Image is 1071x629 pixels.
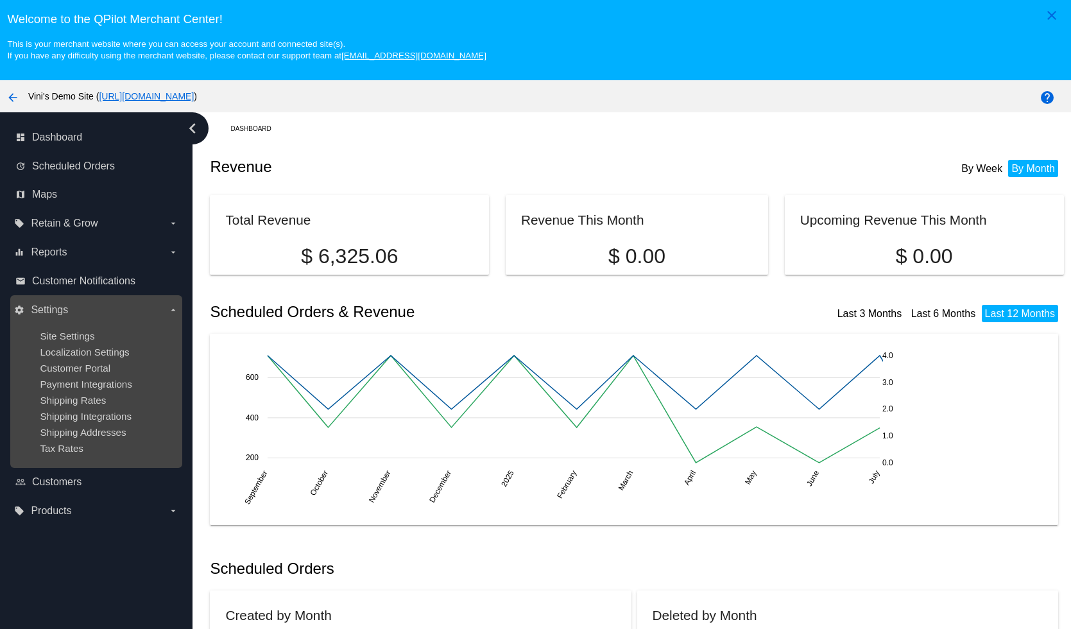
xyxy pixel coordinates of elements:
text: July [867,469,882,485]
h2: Total Revenue [225,212,311,227]
i: settings [14,305,24,315]
text: 0.0 [882,458,893,467]
text: 3.0 [882,378,893,387]
span: Settings [31,304,68,316]
mat-icon: close [1044,8,1059,23]
mat-icon: help [1040,90,1055,105]
i: local_offer [14,218,24,228]
text: 4.0 [882,351,893,360]
a: [EMAIL_ADDRESS][DOMAIN_NAME] [341,51,486,60]
h2: Scheduled Orders & Revenue [210,303,637,321]
mat-icon: arrow_back [5,90,21,105]
text: 1.0 [882,431,893,440]
text: May [744,469,758,487]
li: By Week [958,160,1006,177]
span: Retain & Grow [31,218,98,229]
h2: Deleted by Month [653,608,757,623]
text: February [556,469,579,501]
a: map Maps [15,184,178,205]
h2: Created by Month [225,608,331,623]
span: Products [31,505,71,517]
span: Reports [31,246,67,258]
a: Dashboard [230,119,282,139]
i: arrow_drop_down [168,247,178,257]
text: September [243,469,270,506]
text: June [805,469,821,488]
a: Customer Portal [40,363,110,374]
span: Dashboard [32,132,82,143]
small: This is your merchant website where you can access your account and connected site(s). If you hav... [7,39,486,60]
h2: Scheduled Orders [210,560,637,578]
i: update [15,161,26,171]
h2: Revenue [210,158,637,176]
p: $ 0.00 [800,245,1049,268]
a: Localization Settings [40,347,129,358]
text: October [309,469,330,497]
text: 400 [246,413,259,422]
a: update Scheduled Orders [15,156,178,177]
i: chevron_left [182,118,203,139]
i: people_outline [15,477,26,487]
a: Last 6 Months [911,308,976,319]
text: 600 [246,373,259,382]
a: Tax Rates [40,443,83,454]
text: April [682,469,698,487]
p: $ 0.00 [521,245,753,268]
a: Shipping Rates [40,395,106,406]
a: dashboard Dashboard [15,127,178,148]
i: arrow_drop_down [168,305,178,315]
i: dashboard [15,132,26,142]
h2: Revenue This Month [521,212,644,227]
a: Shipping Addresses [40,427,126,438]
i: equalizer [14,247,24,257]
text: 2.0 [882,404,893,413]
h2: Upcoming Revenue This Month [800,212,987,227]
a: Shipping Integrations [40,411,132,422]
text: December [428,469,454,504]
a: Last 3 Months [837,308,902,319]
i: arrow_drop_down [168,218,178,228]
span: Customer Notifications [32,275,135,287]
i: map [15,189,26,200]
span: Vini's Demo Site ( ) [28,91,197,101]
a: Payment Integrations [40,379,132,390]
a: email Customer Notifications [15,271,178,291]
text: March [617,469,635,492]
i: arrow_drop_down [168,506,178,516]
text: November [367,469,393,504]
a: [URL][DOMAIN_NAME] [99,91,194,101]
span: Customers [32,476,81,488]
i: local_offer [14,506,24,516]
text: 200 [246,453,259,462]
h3: Welcome to the QPilot Merchant Center! [7,12,1063,26]
text: 2025 [500,469,517,488]
p: $ 6,325.06 [225,245,474,268]
i: email [15,276,26,286]
a: Last 12 Months [985,308,1055,319]
a: Site Settings [40,331,94,341]
span: Maps [32,189,57,200]
a: people_outline Customers [15,472,178,492]
li: By Month [1008,160,1058,177]
span: Scheduled Orders [32,160,115,172]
